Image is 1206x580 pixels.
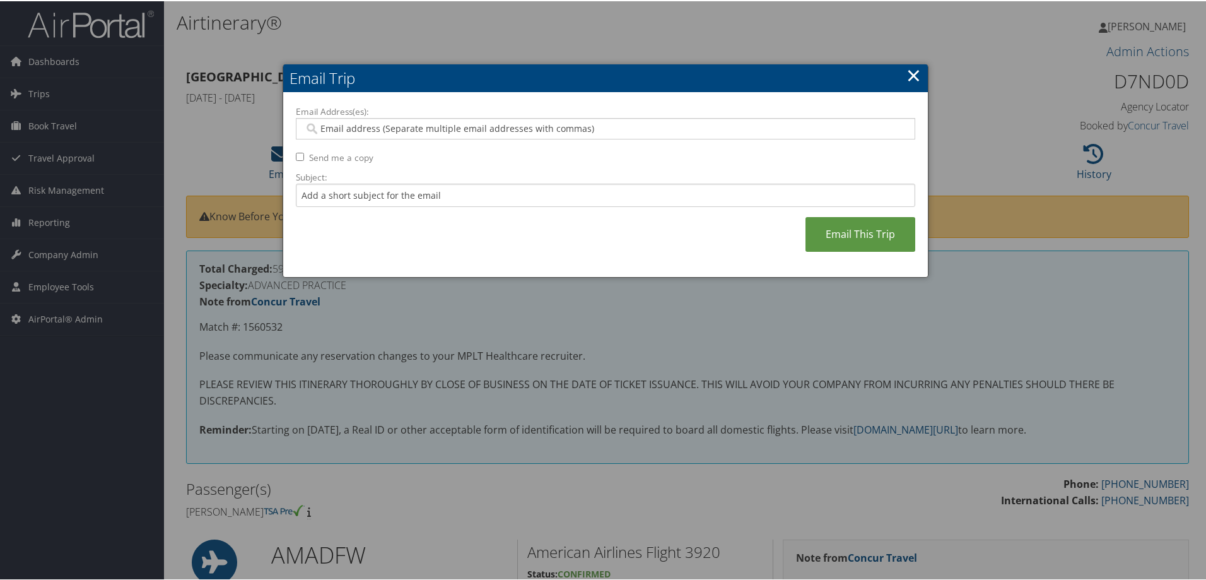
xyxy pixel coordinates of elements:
[304,121,906,134] input: Email address (Separate multiple email addresses with commas)
[906,61,921,86] a: ×
[296,104,915,117] label: Email Address(es):
[296,170,915,182] label: Subject:
[283,63,928,91] h2: Email Trip
[805,216,915,251] a: Email This Trip
[296,182,915,206] input: Add a short subject for the email
[309,150,373,163] label: Send me a copy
